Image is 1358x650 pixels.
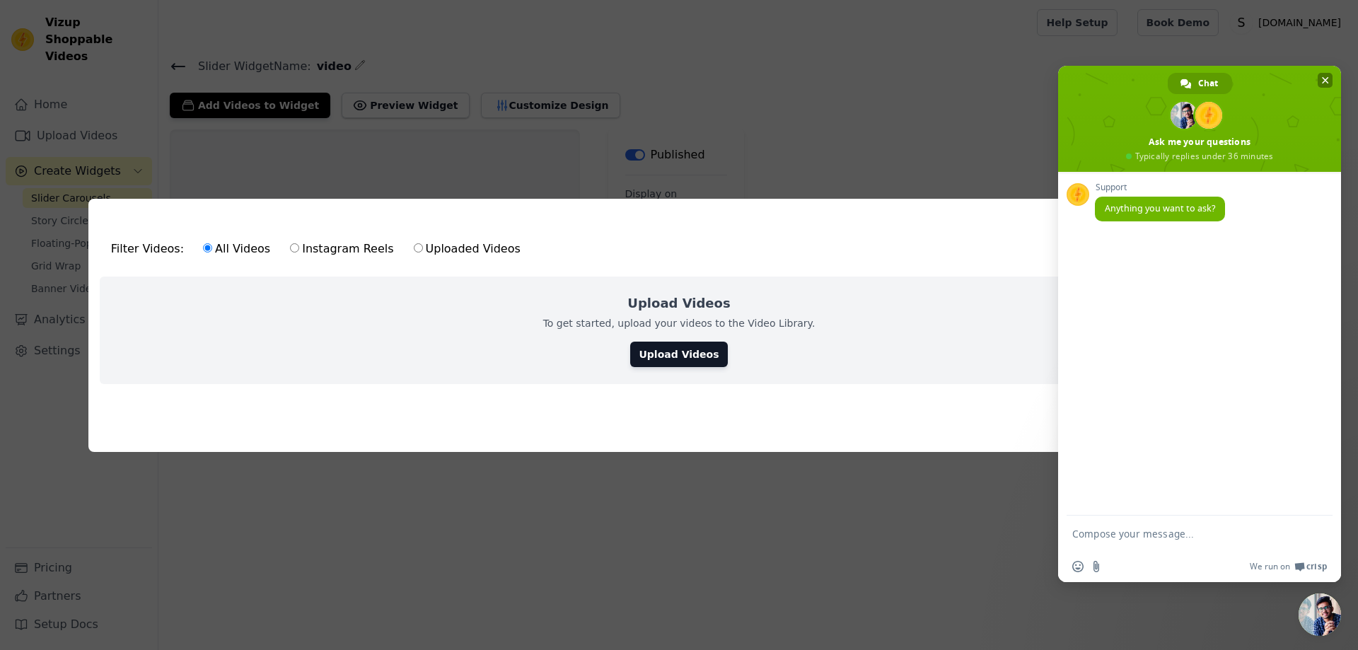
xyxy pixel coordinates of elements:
div: Filter Videos: [111,233,528,265]
span: Chat [1198,73,1218,94]
label: Instagram Reels [289,240,394,258]
label: Uploaded Videos [413,240,521,258]
p: To get started, upload your videos to the Video Library. [543,316,816,330]
a: Close chat [1299,593,1341,636]
span: Insert an emoji [1072,561,1084,572]
textarea: Compose your message... [1072,516,1299,551]
label: All Videos [202,240,271,258]
h2: Upload Videos [627,294,730,313]
a: Chat [1168,73,1232,94]
span: Send a file [1091,561,1102,572]
span: Anything you want to ask? [1105,202,1215,214]
span: Crisp [1306,561,1327,572]
a: Upload Videos [630,342,727,367]
span: Support [1095,182,1225,192]
a: We run onCrisp [1250,561,1327,572]
span: Close chat [1318,73,1333,88]
span: We run on [1250,561,1290,572]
